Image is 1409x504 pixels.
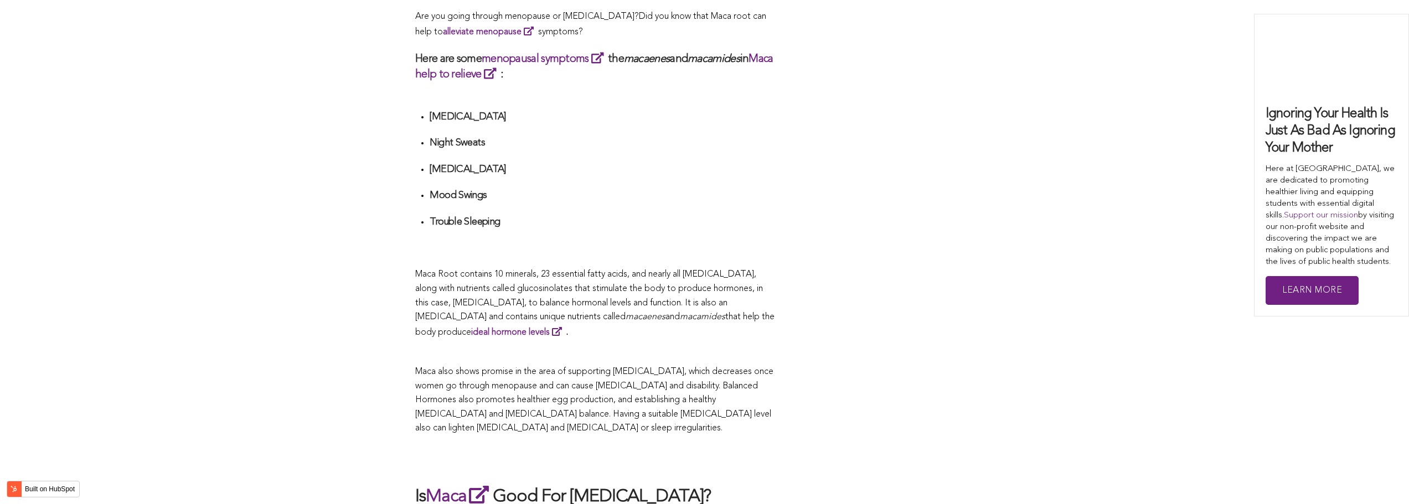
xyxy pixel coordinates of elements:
em: macamides [688,54,740,65]
button: Built on HubSpot [7,481,80,497]
span: Maca also shows promise in the area of supporting [MEDICAL_DATA], which decreases once women go t... [415,367,773,433]
h3: Here are some the and in : [415,51,775,82]
span: Are you going through menopause or [MEDICAL_DATA]? [415,12,639,21]
a: menopausal symptoms [482,54,608,65]
h4: [MEDICAL_DATA] [430,111,775,123]
span: macaenes [626,313,665,321]
em: macaenes [624,54,670,65]
label: Built on HubSpot [20,482,79,496]
iframe: Chat Widget [1354,451,1409,504]
span: and [665,313,680,321]
span: that help the body produce [415,313,775,337]
h4: Night Sweats [430,137,775,149]
h4: Mood Swings [430,189,775,202]
span: macamides [680,313,725,321]
a: Learn More [1266,276,1359,305]
span: Maca Root contains 10 minerals, 23 essential fatty acids, and nearly all [MEDICAL_DATA], along wi... [415,270,763,321]
a: Maca help to relieve [415,54,773,80]
a: ideal hormone levels [471,328,566,337]
img: HubSpot sprocket logo [7,482,20,496]
a: alleviate menopause [443,28,538,37]
h4: Trouble Sleeping [430,216,775,228]
strong: . [471,328,568,337]
h4: [MEDICAL_DATA] [430,163,775,176]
